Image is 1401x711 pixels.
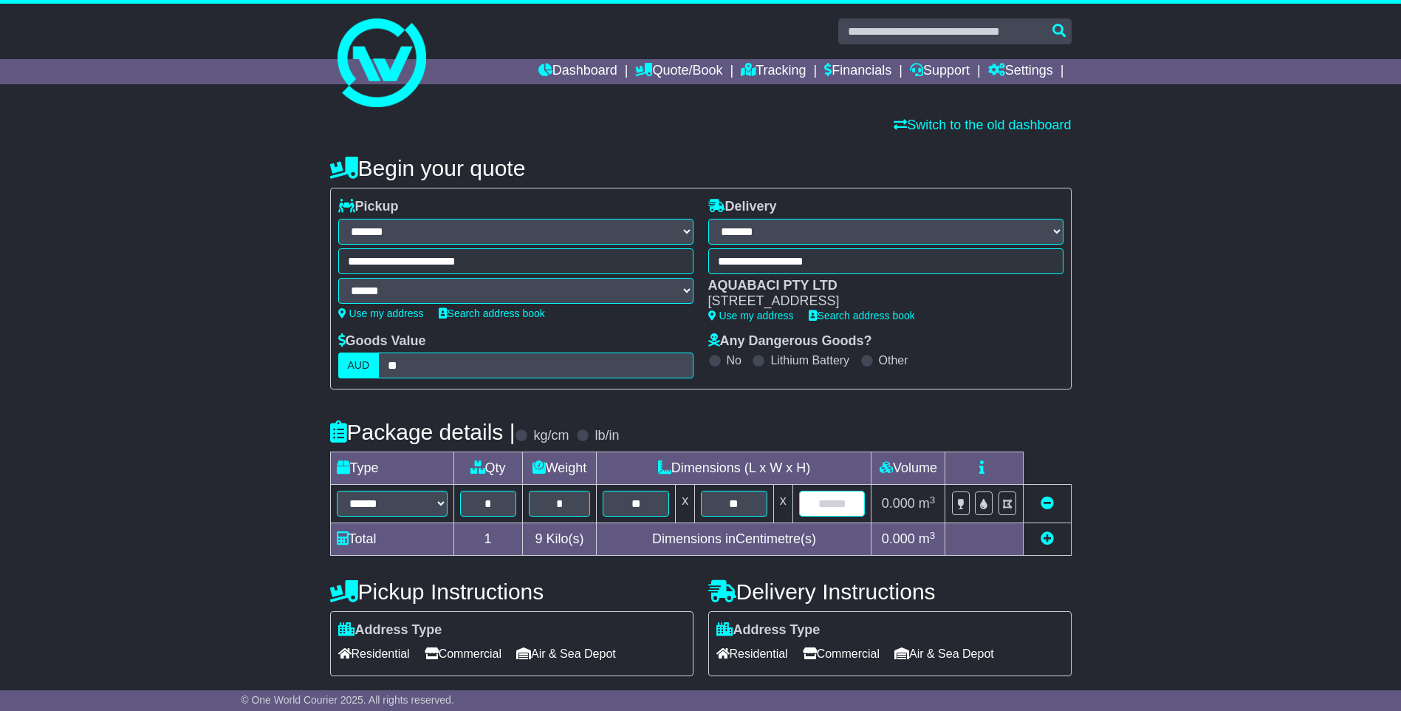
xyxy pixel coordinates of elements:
label: Lithium Battery [770,353,849,367]
span: Air & Sea Depot [516,642,616,665]
label: Pickup [338,199,399,215]
a: Quote/Book [635,59,722,84]
a: Dashboard [538,59,617,84]
td: Weight [522,452,597,485]
sup: 3 [930,494,936,506]
a: Support [910,59,970,84]
td: Type [330,452,453,485]
span: m [919,496,936,511]
label: AUD [338,353,380,378]
a: Search address book [439,307,545,319]
label: Goods Value [338,333,426,350]
a: Search address book [809,310,915,322]
a: Settings [988,59,1053,84]
label: No [727,353,741,367]
td: Dimensions (L x W x H) [597,452,871,485]
span: © One World Courier 2025. All rights reserved. [241,694,454,706]
span: 0.000 [882,531,915,546]
a: Switch to the old dashboard [894,118,1071,132]
div: AQUABACI PTY LTD [708,278,1049,294]
span: m [919,531,936,546]
label: Address Type [716,622,821,639]
a: Use my address [708,310,794,322]
a: Remove this item [1041,496,1054,511]
span: Residential [716,642,788,665]
span: 9 [535,531,542,546]
div: [STREET_ADDRESS] [708,293,1049,310]
td: Kilo(s) [522,523,597,556]
span: Residential [338,642,410,665]
label: lb/in [595,428,619,444]
a: Add new item [1041,531,1054,546]
a: Financials [824,59,891,84]
h4: Package details | [330,420,515,444]
label: Address Type [338,622,442,639]
td: x [676,485,695,523]
td: Volume [871,452,945,485]
h4: Delivery Instructions [708,579,1072,604]
td: Total [330,523,453,556]
a: Tracking [741,59,806,84]
span: Air & Sea Depot [894,642,994,665]
a: Use my address [338,307,424,319]
span: Commercial [425,642,501,665]
label: Any Dangerous Goods? [708,333,872,350]
span: Commercial [803,642,880,665]
sup: 3 [930,530,936,541]
label: Other [879,353,908,367]
h4: Begin your quote [330,156,1072,180]
label: Delivery [708,199,777,215]
td: Dimensions in Centimetre(s) [597,523,871,556]
label: kg/cm [533,428,569,444]
td: 1 [453,523,522,556]
h4: Pickup Instructions [330,579,693,604]
td: Qty [453,452,522,485]
span: 0.000 [882,496,915,511]
td: x [773,485,792,523]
